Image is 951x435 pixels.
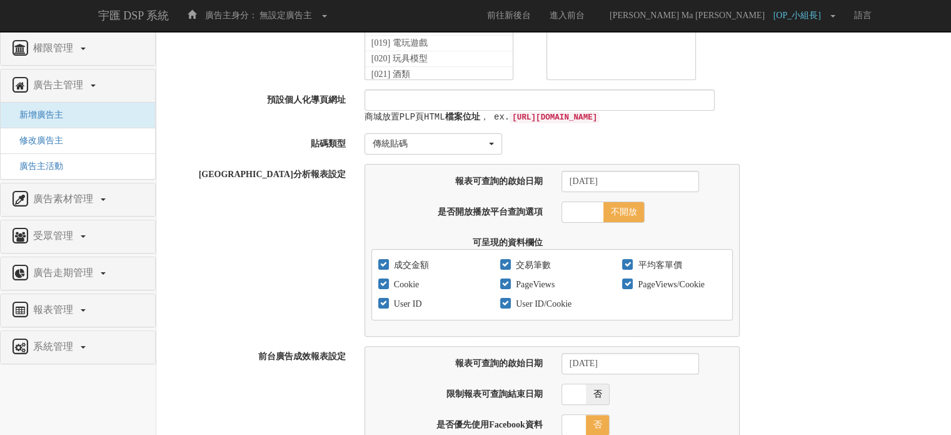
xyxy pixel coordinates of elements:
label: 平均客單價 [635,259,682,272]
span: 否 [586,415,610,435]
label: PageViews/Cookie [635,279,704,291]
label: [GEOGRAPHIC_DATA]分析報表設定 [156,164,355,181]
label: User ID/Cookie [513,298,571,310]
label: 可呈現的資料欄位 [362,232,552,249]
a: 新增廣告主 [10,110,63,120]
a: 報表管理 [10,300,146,320]
label: 限制報表可查詢結束日期 [362,384,552,401]
label: 貼碼類型 [156,133,355,150]
a: 廣告素材管理 [10,190,146,210]
a: 權限管理 [10,39,146,59]
a: 廣告走期管理 [10,264,146,284]
span: [019] 電玩遊戲 [371,38,428,48]
label: PageViews [513,279,555,291]
code: [URL][DOMAIN_NAME] [510,112,600,123]
a: 廣告主活動 [10,161,63,171]
span: [OP_小組長] [773,11,827,20]
span: [021] 酒類 [371,69,410,79]
label: User ID [391,298,422,310]
span: [PERSON_NAME] Ma [PERSON_NAME] [603,11,771,20]
label: 預設個人化導頁網址 [156,90,355,106]
span: [020] 玩具模型 [371,54,428,63]
samp: 商城放置PLP頁HTML ， ex. [365,112,600,122]
a: 系統管理 [10,337,146,357]
span: 否 [586,384,610,404]
strong: 檔案位址 [445,112,480,122]
label: Cookie [391,279,419,291]
a: 修改廣告主 [10,136,63,145]
a: 受眾管理 [10,227,146,247]
label: 前台廣告成效報表設定 [156,346,355,363]
span: 不開放 [603,202,645,222]
label: 是否開放播放平台查詢選項 [362,202,552,218]
span: 廣告主管理 [30,79,89,90]
label: 交易筆數 [513,259,551,272]
span: 廣告走期管理 [30,267,99,278]
label: 報表可查詢的啟始日期 [362,353,552,370]
span: 廣告素材管理 [30,193,99,204]
span: 報表管理 [30,304,79,315]
span: 系統管理 [30,341,79,352]
span: 廣告主身分： [205,11,258,20]
label: 報表可查詢的啟始日期 [362,171,552,188]
span: 權限管理 [30,43,79,53]
button: 傳統貼碼 [365,133,502,155]
span: 無設定廣告主 [259,11,312,20]
label: 成交金額 [391,259,429,272]
span: 受眾管理 [30,230,79,241]
a: 廣告主管理 [10,76,146,96]
div: 傳統貼碼 [373,138,486,150]
label: 是否優先使用Facebook資料 [362,414,552,431]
